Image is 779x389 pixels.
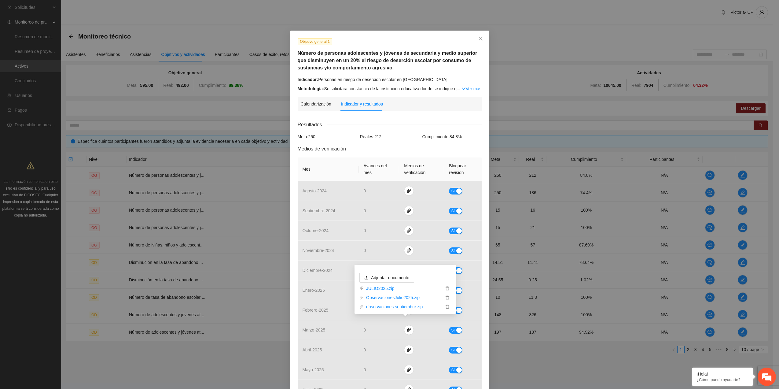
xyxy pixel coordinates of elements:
span: Objetivo general 1 [298,38,332,45]
span: 0 [364,328,366,332]
span: paper-clip [359,295,364,300]
button: delete [444,303,451,310]
a: Expand [461,86,481,91]
span: 0 [364,248,366,253]
span: Reales: 212 [360,134,382,139]
h5: Número de personas adolescentes y jóvenes de secundaria y medio superior que disminuyen en un 20%... [298,50,482,72]
span: Sí [451,347,455,354]
button: paper-clip [404,365,414,375]
span: febrero - 2025 [303,308,329,313]
div: Cumplimiento: 84.8 % [421,133,483,140]
button: uploadAdjuntar documento [359,273,414,283]
button: Close [472,31,489,47]
div: ¡Hola! [696,372,748,376]
span: paper-clip [404,347,413,352]
span: paper-clip [404,328,413,332]
span: Sí [451,367,455,373]
span: close [478,36,483,41]
span: 0 [364,188,366,193]
div: Meta: 250 [296,133,358,140]
span: Adjuntar documento [371,274,409,281]
span: diciembre - 2024 [303,268,333,273]
span: mayo - 2025 [303,367,324,372]
span: 0 [364,347,366,352]
button: delete [444,294,451,301]
span: paper-clip [404,188,413,193]
p: ¿Cómo puedo ayudarte? [696,377,748,382]
strong: Metodología: [298,86,324,91]
div: Calendarización [301,101,331,107]
span: agosto - 2024 [303,188,327,193]
button: paper-clip [404,226,414,235]
span: Resultados [298,121,327,128]
span: Sí [451,188,455,194]
span: uploadAdjuntar documento [359,275,414,280]
th: Mes [298,157,359,181]
span: down [461,87,466,91]
a: observaciones septiembre.zip [364,303,444,310]
span: delete [444,286,451,291]
th: Medios de verificación [399,157,444,181]
span: paper-clip [404,367,413,372]
span: paper-clip [404,248,413,253]
span: octubre - 2024 [303,228,329,233]
span: 0 [364,367,366,372]
span: Medios de verificación [298,145,351,153]
span: Sí [451,208,455,214]
span: upload [364,276,369,280]
span: noviembre - 2024 [303,248,334,253]
span: marzo - 2025 [303,328,325,332]
div: Se solicitará constancia de la institución educativa donde se indique q [298,85,482,92]
span: paper-clip [359,286,364,291]
span: ... [457,86,460,91]
button: delete [444,285,451,292]
span: Sí [451,247,455,254]
span: 0 [364,228,366,233]
span: septiembre - 2024 [303,208,335,213]
span: paper-clip [359,305,364,309]
span: delete [444,305,451,309]
strong: Indicador: [298,77,318,82]
button: paper-clip [404,246,414,255]
span: paper-clip [404,228,413,233]
span: paper-clip [404,208,413,213]
button: paper-clip [404,345,414,355]
span: abril - 2025 [303,347,322,352]
span: Sí [451,228,455,234]
a: JULIO2025.zip [364,285,444,292]
th: Bloquear revisión [444,157,481,181]
div: Personas en riesgo de deserción escolar en [GEOGRAPHIC_DATA] [298,76,482,83]
span: delete [444,295,451,300]
th: Avances del mes [359,157,399,181]
a: ObservacionesJulio2025.zip [364,294,444,301]
div: Indicador y resultados [341,101,383,107]
span: enero - 2025 [303,288,325,293]
button: paper-clip [404,186,414,196]
span: Sí [451,327,455,334]
button: paper-clip [404,325,414,335]
span: 0 [364,208,366,213]
button: paper-clip [404,206,414,216]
